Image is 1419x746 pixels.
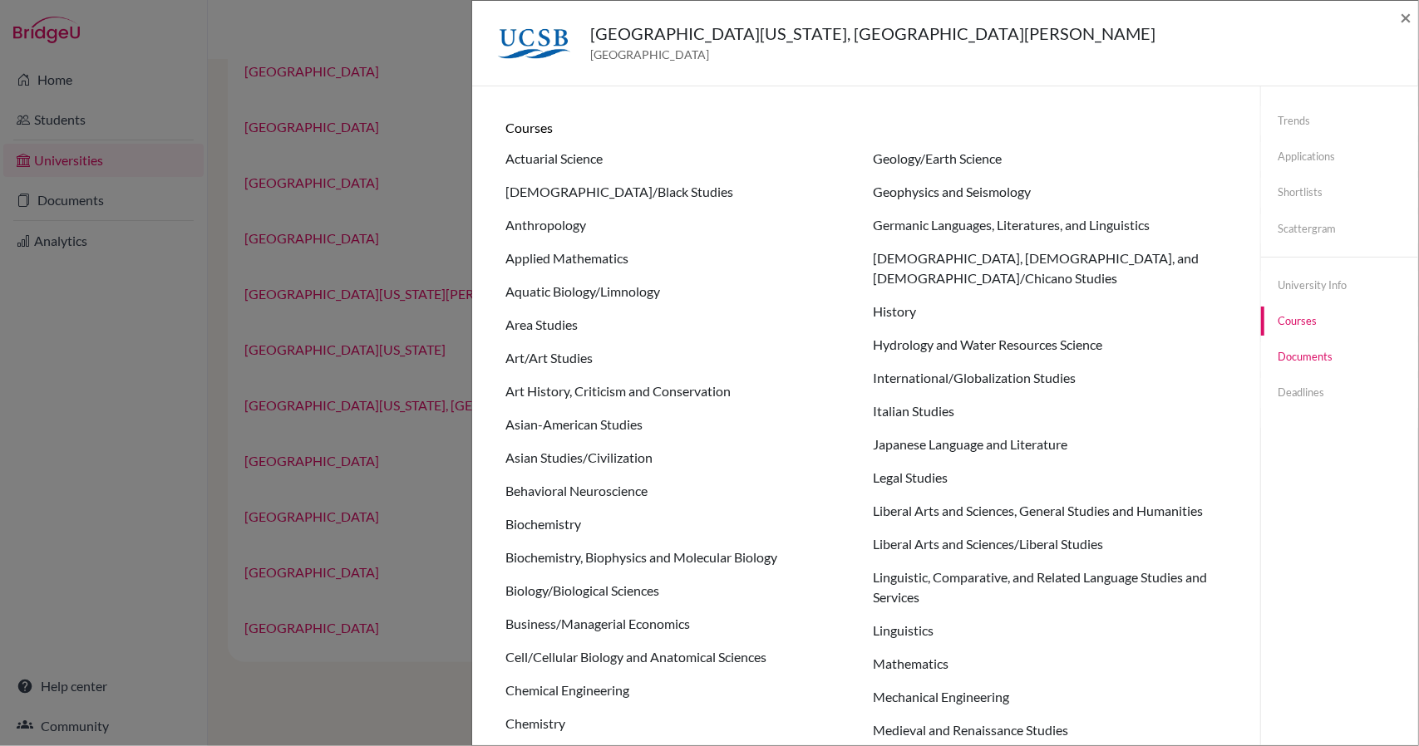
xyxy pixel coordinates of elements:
[873,534,1227,554] li: Liberal Arts and Sciences/Liberal Studies
[590,21,1156,46] h5: [GEOGRAPHIC_DATA][US_STATE], [GEOGRAPHIC_DATA][PERSON_NAME]
[1261,271,1418,300] a: University info
[873,567,1227,607] li: Linguistic, Comparative, and Related Language Studies and Services
[505,714,860,734] li: Chemistry
[505,448,860,468] li: Asian Studies/Civilization
[1261,142,1418,171] a: Applications
[873,468,1227,488] li: Legal Studies
[1400,7,1412,27] button: Close
[505,149,860,169] li: Actuarial Science
[873,687,1227,707] li: Mechanical Engineering
[505,182,860,202] li: [DEMOGRAPHIC_DATA]/Black Studies
[873,182,1227,202] li: Geophysics and Seismology
[873,248,1227,288] li: [DEMOGRAPHIC_DATA], [DEMOGRAPHIC_DATA], and [DEMOGRAPHIC_DATA]/Chicano Studies
[505,481,860,501] li: Behavioral Neuroscience
[505,581,860,601] li: Biology/Biological Sciences
[873,149,1227,169] li: Geology/Earth Science
[873,335,1227,355] li: Hydrology and Water Resources Science
[505,120,1227,135] h6: Courses
[1261,342,1418,371] a: Documents
[873,501,1227,521] li: Liberal Arts and Sciences, General Studies and Humanities
[505,248,860,268] li: Applied Mathematics
[505,348,860,368] li: Art/Art Studies
[505,381,860,401] li: Art History, Criticism and Conservation
[873,621,1227,640] li: Linguistics
[873,215,1227,235] li: Germanic Languages, Literatures, and Linguistics
[505,514,860,534] li: Biochemistry
[873,434,1227,454] li: Japanese Language and Literature
[505,680,860,700] li: Chemical Engineering
[505,614,860,634] li: Business/Managerial Economics
[1261,378,1418,407] a: Deadlines
[873,302,1227,321] li: History
[1400,5,1412,29] span: ×
[590,46,1156,63] span: [GEOGRAPHIC_DATA]
[505,647,860,667] li: Cell/Cellular Biology and Anatomical Sciences
[492,21,577,66] img: us_ucsb_jafwfskb.png
[873,654,1227,674] li: Mathematics
[873,720,1227,740] li: Medieval and Renaissance Studies
[505,315,860,335] li: Area Studies
[505,415,860,434] li: Asian-American Studies
[1261,106,1418,135] a: Trends
[1261,214,1418,243] a: Scattergram
[505,282,860,302] li: Aquatic Biology/Limnology
[873,368,1227,388] li: International/Globalization Studies
[1261,178,1418,207] a: Shortlists
[1261,307,1418,336] a: Courses
[873,401,1227,421] li: Italian Studies
[505,547,860,567] li: Biochemistry, Biophysics and Molecular Biology
[505,215,860,235] li: Anthropology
